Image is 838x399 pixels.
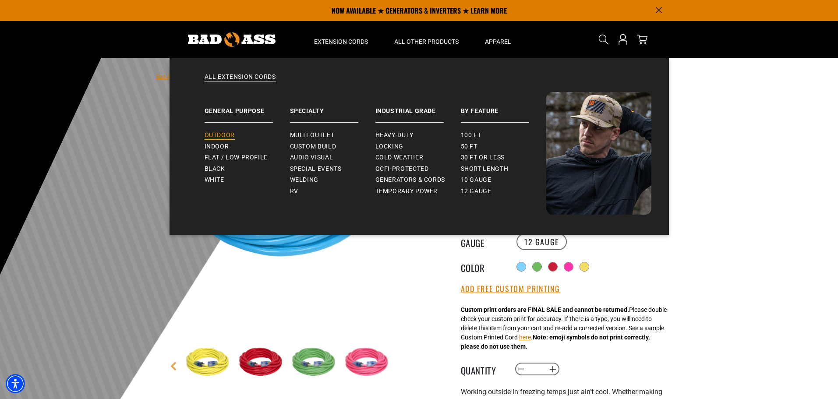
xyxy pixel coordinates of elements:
legend: Color [461,261,505,272]
a: cart [635,34,649,45]
span: Multi-Outlet [290,131,335,139]
summary: All Other Products [381,21,472,58]
a: By Feature [461,92,546,123]
a: Multi-Outlet [290,130,375,141]
label: 12 Gauge [516,233,567,250]
a: Black [205,163,290,175]
a: Special Events [290,163,375,175]
img: Green [290,337,340,388]
span: Temporary Power [375,187,438,195]
span: Apparel [485,38,511,46]
a: Cold Weather [375,152,461,163]
span: GCFI-Protected [375,165,429,173]
span: 50 ft [461,143,477,151]
span: Extension Cords [314,38,368,46]
a: General Purpose [205,92,290,123]
a: Short Length [461,163,546,175]
strong: Custom print orders are FINAL SALE and cannot be returned. [461,306,629,313]
a: Bad Ass Extension Cords [156,74,216,80]
span: 10 gauge [461,176,491,184]
span: All Other Products [394,38,459,46]
a: 100 ft [461,130,546,141]
a: GCFI-Protected [375,163,461,175]
span: Audio Visual [290,154,333,162]
span: Cold Weather [375,154,424,162]
img: Yellow [184,337,234,388]
a: 30 ft or less [461,152,546,163]
span: Black [205,165,225,173]
legend: Gauge [461,236,505,247]
span: RV [290,187,298,195]
button: Add Free Custom Printing [461,284,560,294]
a: Open this option [616,21,630,58]
img: Bad Ass Extension Cords [546,92,651,215]
a: Audio Visual [290,152,375,163]
a: RV [290,186,375,197]
a: Specialty [290,92,375,123]
summary: Search [597,32,611,46]
span: Locking [375,143,403,151]
a: Locking [375,141,461,152]
a: All Extension Cords [187,73,651,92]
a: Outdoor [205,130,290,141]
a: Previous [169,362,178,371]
button: here [519,333,531,342]
summary: Extension Cords [301,21,381,58]
span: Special Events [290,165,342,173]
summary: Apparel [472,21,524,58]
nav: breadcrumbs [156,71,409,81]
div: Please double check your custom print for accuracy. If there is a typo, you will need to delete t... [461,305,667,351]
span: Generators & Cords [375,176,446,184]
a: White [205,174,290,186]
strong: Note: emoji symbols do not print correctly, please do not use them. [461,334,650,350]
span: Flat / Low Profile [205,154,268,162]
img: Pink [343,337,393,388]
a: Flat / Low Profile [205,152,290,163]
span: Short Length [461,165,509,173]
a: Industrial Grade [375,92,461,123]
a: Temporary Power [375,186,461,197]
span: 30 ft or less [461,154,505,162]
span: 12 gauge [461,187,491,195]
label: Quantity [461,364,505,375]
a: Custom Build [290,141,375,152]
img: Red [237,337,287,388]
span: Welding [290,176,318,184]
span: Indoor [205,143,229,151]
a: Generators & Cords [375,174,461,186]
span: Custom Build [290,143,336,151]
a: Indoor [205,141,290,152]
a: Welding [290,174,375,186]
span: Outdoor [205,131,235,139]
span: White [205,176,224,184]
a: 50 ft [461,141,546,152]
a: Heavy-Duty [375,130,461,141]
a: 12 gauge [461,186,546,197]
span: 100 ft [461,131,481,139]
img: Bad Ass Extension Cords [188,32,276,47]
div: Accessibility Menu [6,374,25,393]
span: Heavy-Duty [375,131,414,139]
a: 10 gauge [461,174,546,186]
